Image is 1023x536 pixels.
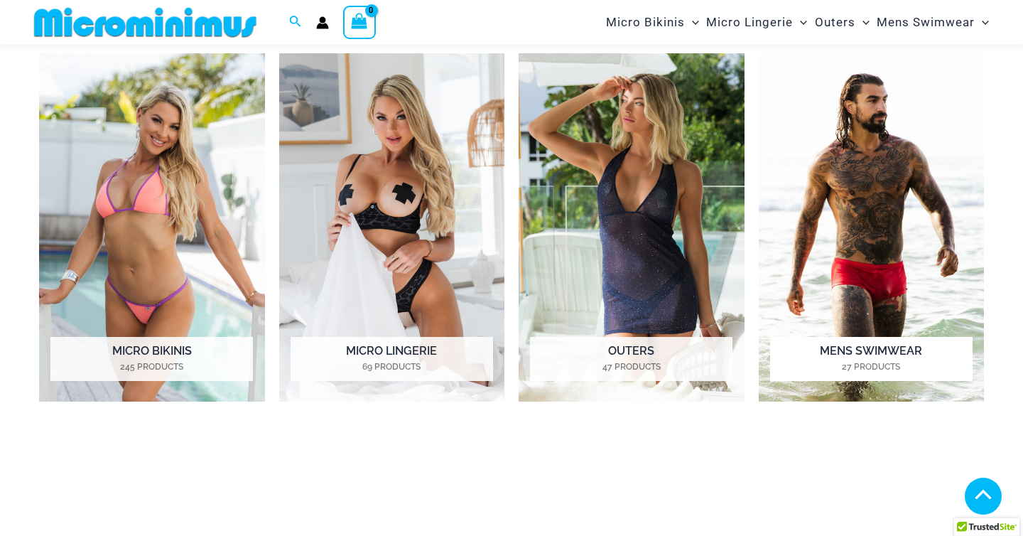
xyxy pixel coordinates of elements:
a: Visit product category Outers [519,53,745,402]
mark: 27 Products [770,360,973,373]
span: Micro Lingerie [706,4,793,41]
img: Outers [519,53,745,402]
nav: Site Navigation [600,2,995,43]
a: Visit product category Micro Bikinis [39,53,265,402]
h2: Micro Bikinis [50,337,253,381]
img: MM SHOP LOGO FLAT [28,6,262,38]
a: Mens SwimwearMenu ToggleMenu Toggle [873,4,992,41]
a: OutersMenu ToggleMenu Toggle [811,4,873,41]
span: Micro Bikinis [606,4,685,41]
h2: Micro Lingerie [291,337,493,381]
span: Menu Toggle [793,4,807,41]
mark: 47 Products [530,360,732,373]
img: Micro Bikinis [39,53,265,402]
span: Menu Toggle [855,4,870,41]
h2: Outers [530,337,732,381]
a: Account icon link [316,16,329,29]
span: Mens Swimwear [877,4,975,41]
a: Micro BikinisMenu ToggleMenu Toggle [602,4,703,41]
span: Menu Toggle [685,4,699,41]
a: Search icon link [289,14,302,31]
mark: 245 Products [50,360,253,373]
span: Outers [815,4,855,41]
a: Micro LingerieMenu ToggleMenu Toggle [703,4,811,41]
mark: 69 Products [291,360,493,373]
img: Micro Lingerie [279,53,505,402]
a: View Shopping Cart, empty [343,6,376,38]
h2: Mens Swimwear [770,337,973,381]
span: Menu Toggle [975,4,989,41]
img: Mens Swimwear [759,53,985,402]
a: Visit product category Mens Swimwear [759,53,985,402]
a: Visit product category Micro Lingerie [279,53,505,402]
